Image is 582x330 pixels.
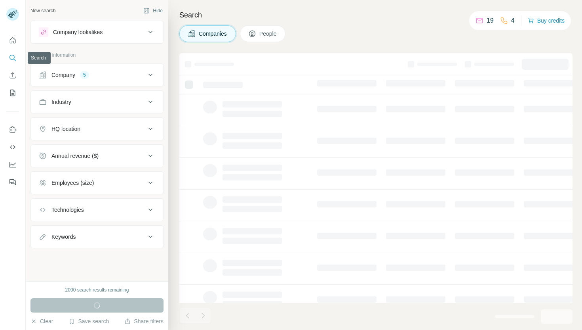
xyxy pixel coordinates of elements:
div: Employees (size) [51,179,94,187]
button: Feedback [6,175,19,189]
button: Hide [138,5,168,17]
button: Industry [31,92,163,111]
button: Company lookalikes [31,23,163,42]
span: Companies [199,30,228,38]
button: Employees (size) [31,173,163,192]
div: Company [51,71,75,79]
button: Annual revenue ($) [31,146,163,165]
button: Save search [68,317,109,325]
button: Use Surfe on LinkedIn [6,123,19,137]
p: 19 [487,16,494,25]
div: HQ location [51,125,80,133]
button: HQ location [31,119,163,138]
button: Dashboard [6,157,19,172]
div: New search [30,7,55,14]
button: My lists [6,86,19,100]
div: Industry [51,98,71,106]
div: Annual revenue ($) [51,152,99,160]
button: Technologies [31,200,163,219]
div: Keywords [51,233,76,241]
p: Company information [30,52,164,59]
button: Search [6,51,19,65]
p: 4 [511,16,515,25]
button: Use Surfe API [6,140,19,154]
button: Clear [30,317,53,325]
button: Quick start [6,33,19,48]
h4: Search [179,10,572,21]
div: 5 [80,71,89,79]
button: Company5 [31,65,163,84]
div: Company lookalikes [53,28,103,36]
div: Technologies [51,206,84,214]
span: People [259,30,278,38]
div: 2000 search results remaining [65,286,129,294]
button: Enrich CSV [6,68,19,82]
button: Buy credits [528,15,565,26]
button: Share filters [124,317,164,325]
button: Keywords [31,227,163,246]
